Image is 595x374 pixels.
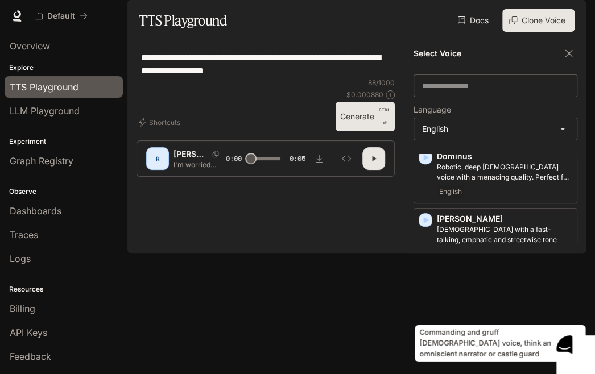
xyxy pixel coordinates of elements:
[173,160,226,169] p: I'm worried about your safety. I strongly advise against using your phone while driving.
[437,151,572,162] p: Dominus
[208,151,224,157] button: Copy Voice ID
[47,11,75,21] p: Default
[437,213,572,225] p: [PERSON_NAME]
[139,9,227,32] h1: TTS Playground
[308,147,330,170] button: Download audio
[226,153,242,164] span: 0:00
[137,113,185,131] button: Shortcuts
[414,118,577,140] div: English
[437,185,464,198] span: English
[148,149,167,168] div: R
[379,106,390,127] p: ⏎
[455,9,493,32] a: Docs
[30,5,93,27] button: All workspaces
[437,225,572,245] p: Male with a fast-talking, emphatic and streetwise tone
[173,148,208,160] p: [PERSON_NAME]
[335,147,358,170] button: Inspect
[379,106,390,120] p: CTRL +
[346,90,383,99] p: $ 0.000880
[437,162,572,182] p: Robotic, deep male voice with a menacing quality. Perfect for villains
[502,9,575,32] button: Clone Voice
[414,106,451,114] p: Language
[368,78,395,88] p: 88 / 1000
[290,153,305,164] span: 0:05
[336,102,395,131] button: GenerateCTRL +⏎
[415,325,585,362] div: Commanding and gruff [DEMOGRAPHIC_DATA] voice, think an omniscient narrator or castle guard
